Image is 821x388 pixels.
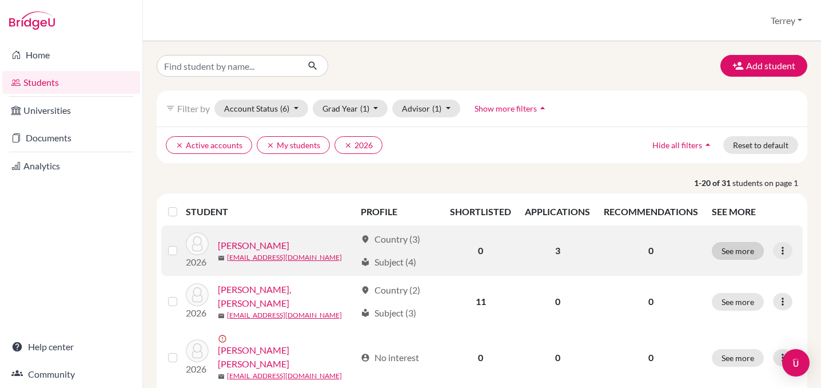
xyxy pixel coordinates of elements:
[218,283,356,310] a: [PERSON_NAME], [PERSON_NAME]
[266,141,274,149] i: clear
[257,136,330,154] button: clearMy students
[537,102,548,114] i: arrow_drop_up
[177,103,210,114] span: Filter by
[361,258,370,267] span: local_library
[218,255,225,262] span: mail
[227,252,342,263] a: [EMAIL_ADDRESS][DOMAIN_NAME]
[218,373,225,380] span: mail
[2,155,140,177] a: Analytics
[2,126,140,149] a: Documents
[518,225,597,276] td: 3
[186,306,209,320] p: 2026
[712,293,764,311] button: See more
[782,349,810,377] div: Open Intercom Messenger
[604,351,698,365] p: 0
[518,198,597,225] th: APPLICATIONS
[218,239,289,252] a: [PERSON_NAME]
[186,255,209,269] p: 2026
[443,225,518,276] td: 0
[604,295,698,308] p: 0
[643,136,723,154] button: Hide all filtersarrow_drop_up
[218,312,225,319] span: mail
[280,104,289,113] span: (6)
[597,198,705,225] th: RECOMMENDATIONS
[157,55,298,77] input: Find student by name...
[360,104,369,113] span: (1)
[313,100,388,117] button: Grad Year(1)
[361,283,420,297] div: Country (2)
[361,351,419,365] div: No interest
[604,244,698,258] p: 0
[9,11,55,30] img: Bridge-U
[712,349,764,367] button: See more
[443,276,518,327] td: 11
[186,232,209,255] img: Baird, Fiona
[443,327,518,388] td: 0
[2,43,140,66] a: Home
[186,198,354,225] th: STUDENT
[361,306,416,320] div: Subject (3)
[166,104,175,113] i: filter_list
[218,343,356,371] a: [PERSON_NAME] [PERSON_NAME]
[186,283,209,306] img: Budworth, Campbell Leigh
[361,235,370,244] span: location_on
[652,140,702,150] span: Hide all filters
[361,308,370,318] span: local_library
[354,198,443,225] th: PROFILE
[392,100,460,117] button: Advisor(1)
[443,198,518,225] th: SHORTLISTED
[2,71,140,94] a: Students
[432,104,441,113] span: (1)
[361,232,420,246] div: Country (3)
[227,371,342,381] a: [EMAIL_ADDRESS][DOMAIN_NAME]
[218,334,229,343] span: error_outline
[344,141,352,149] i: clear
[361,353,370,362] span: account_circle
[2,363,140,386] a: Community
[518,327,597,388] td: 0
[702,139,714,151] i: arrow_drop_up
[2,99,140,122] a: Universities
[214,100,308,117] button: Account Status(6)
[720,55,807,77] button: Add student
[334,136,382,154] button: clear2026
[766,10,807,31] button: Terrey
[2,335,140,358] a: Help center
[361,255,416,269] div: Subject (4)
[186,362,209,376] p: 2026
[518,276,597,327] td: 0
[465,100,558,117] button: Show more filtersarrow_drop_up
[186,339,209,362] img: Cheong, Aidan Chi Hoong
[723,136,798,154] button: Reset to default
[176,141,184,149] i: clear
[694,177,732,189] strong: 1-20 of 31
[705,198,803,225] th: SEE MORE
[712,242,764,260] button: See more
[227,310,342,320] a: [EMAIL_ADDRESS][DOMAIN_NAME]
[166,136,252,154] button: clearActive accounts
[732,177,807,189] span: students on page 1
[475,104,537,113] span: Show more filters
[361,286,370,295] span: location_on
